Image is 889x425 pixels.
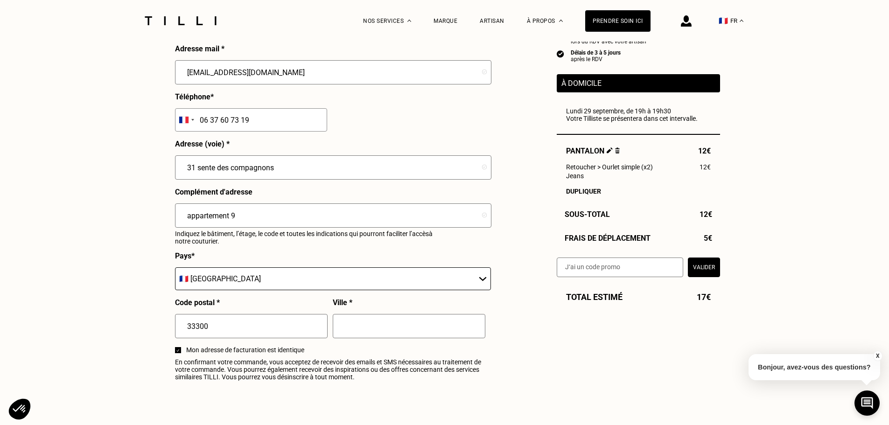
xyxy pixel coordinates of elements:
[566,163,653,171] span: Retoucher > Ourlet simple (x2)
[141,16,220,25] img: Logo du service de couturière Tilli
[175,109,197,131] div: Selected country
[698,146,711,155] span: 12€
[175,358,490,381] span: En confirmant votre commande, vous acceptez de recevoir des emails et SMS nécessaires au traiteme...
[175,44,224,53] p: Adresse mail *
[333,298,352,307] p: Ville *
[704,233,712,242] span: 5€
[719,16,728,25] span: 🇫🇷
[175,92,214,101] p: Téléphone *
[585,10,651,32] a: Prendre soin ici
[740,20,743,22] img: menu déroulant
[566,172,584,179] span: Jeans
[175,230,448,245] p: Indiquez le bâtiment, l’étage, le code et toutes les indications qui pourront faciliter l’accès à...
[615,147,620,153] img: Supprimer
[557,257,683,277] input: J‘ai un code promo
[571,49,621,56] div: Délais de 3 à 5 jours
[697,292,711,301] span: 17€
[557,233,720,242] div: Frais de déplacement
[175,188,252,196] p: Complément d'adresse
[873,351,882,361] button: X
[566,187,711,195] div: Dupliquer
[557,209,720,218] div: Sous-Total
[557,49,564,58] img: icon list info
[566,115,711,122] p: Votre Tilliste se présentera dans cet intervalle.
[175,108,327,132] input: 06 12 34 56 78
[566,146,620,155] span: Pantalon
[186,346,490,354] span: Mon adresse de facturation est identique
[407,20,411,22] img: Menu déroulant
[700,163,711,171] span: 12€
[480,18,504,24] a: Artisan
[175,298,220,307] p: Code postal *
[681,15,692,27] img: icône connexion
[176,349,179,352] img: sélectionné
[561,79,715,88] p: À domicile
[557,292,720,301] div: Total estimé
[571,56,621,63] div: après le RDV
[175,251,195,260] p: Pays *
[175,139,230,148] p: Adresse (voie) *
[607,147,613,153] img: Éditer
[749,354,880,380] p: Bonjour, avez-vous des questions?
[688,257,720,277] button: Valider
[566,107,711,122] div: Lundi 29 septembre, de 19h à 19h30
[700,209,712,218] span: 12€
[434,18,457,24] a: Marque
[559,20,563,22] img: Menu déroulant à propos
